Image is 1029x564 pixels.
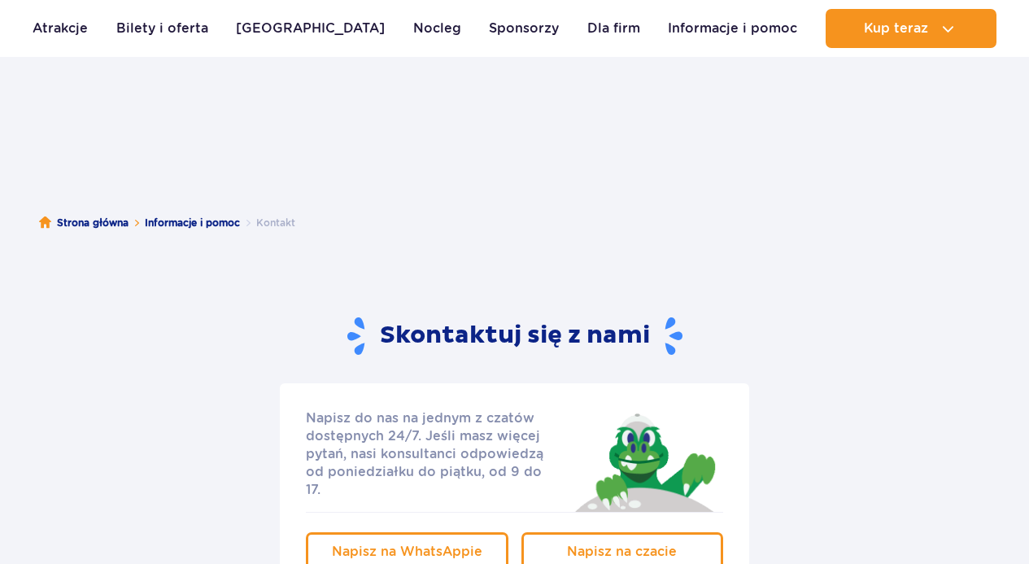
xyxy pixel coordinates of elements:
[567,544,677,559] span: Napisz na czacie
[306,409,560,499] p: Napisz do nas na jednym z czatów dostępnych 24/7. Jeśli masz więcej pytań, nasi konsultanci odpow...
[240,215,295,231] li: Kontakt
[565,409,723,512] img: Jay
[489,9,559,48] a: Sponsorzy
[145,215,240,231] a: Informacje i pomoc
[347,316,682,357] h2: Skontaktuj się z nami
[668,9,797,48] a: Informacje i pomoc
[116,9,208,48] a: Bilety i oferta
[33,9,88,48] a: Atrakcje
[826,9,996,48] button: Kup teraz
[332,544,482,559] span: Napisz na WhatsAppie
[864,21,928,36] span: Kup teraz
[39,215,129,231] a: Strona główna
[587,9,640,48] a: Dla firm
[236,9,385,48] a: [GEOGRAPHIC_DATA]
[413,9,461,48] a: Nocleg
